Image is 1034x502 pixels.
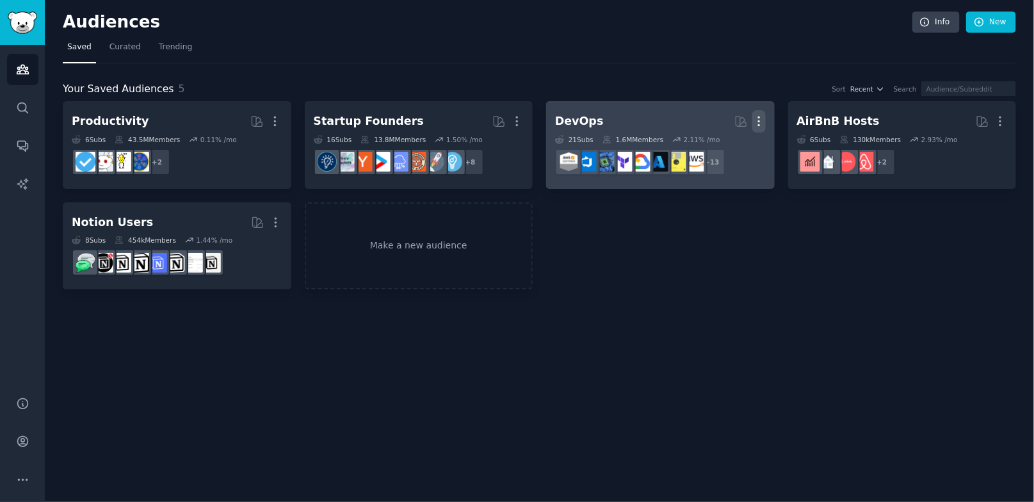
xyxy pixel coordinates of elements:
[314,135,352,144] div: 16 Sub s
[912,12,960,33] a: Info
[305,101,533,189] a: Startup Founders16Subs13.8MMembers1.50% /mo+8EntrepreneurstartupsEntrepreneurRideAlongSaaSstartup...
[424,152,444,172] img: startups
[788,101,1017,189] a: AirBnB Hosts6Subs130kMembers2.93% /mo+2airbnb_hostsAirBnBHostsrentalpropertiesAirBnBInvesting
[154,37,197,63] a: Trending
[201,253,221,273] img: Notion
[832,85,846,93] div: Sort
[797,135,831,144] div: 6 Sub s
[613,152,633,172] img: Terraform
[115,135,180,144] div: 43.5M Members
[840,135,901,144] div: 130k Members
[93,253,113,273] img: BestNotionTemplates
[76,253,95,273] img: NotionPromote
[797,113,880,129] div: AirBnB Hosts
[317,152,337,172] img: Entrepreneurship
[335,152,355,172] img: indiehackers
[93,152,113,172] img: productivity
[105,37,145,63] a: Curated
[407,152,426,172] img: EntrepreneurRideAlong
[699,149,725,175] div: + 13
[63,202,291,290] a: Notion Users8Subs454kMembers1.44% /moNotionNotiontemplatesnotioncreationsFreeNotionTemplatesNotio...
[305,202,533,290] a: Make a new audience
[894,85,917,93] div: Search
[921,135,958,144] div: 2.93 % /mo
[854,152,874,172] img: airbnb_hosts
[8,12,37,34] img: GummySearch logo
[63,81,174,97] span: Your Saved Audiences
[836,152,856,172] img: AirBnBHosts
[115,236,176,245] div: 454k Members
[446,135,483,144] div: 1.50 % /mo
[129,152,149,172] img: LifeProTips
[684,135,720,144] div: 2.11 % /mo
[147,253,167,273] img: FreeNotionTemplates
[684,152,704,172] img: aws
[72,215,153,231] div: Notion Users
[72,236,106,245] div: 8 Sub s
[165,253,185,273] img: notioncreations
[196,236,232,245] div: 1.44 % /mo
[67,42,92,53] span: Saved
[457,149,484,175] div: + 8
[559,152,579,172] img: AWS_Certified_Experts
[159,42,192,53] span: Trending
[921,81,1016,96] input: Audience/Subreddit
[850,85,873,93] span: Recent
[353,152,373,172] img: ycombinator
[314,113,424,129] div: Startup Founders
[111,152,131,172] img: lifehacks
[72,135,106,144] div: 6 Sub s
[371,152,391,172] img: startup
[183,253,203,273] img: Notiontemplates
[869,149,896,175] div: + 2
[360,135,426,144] div: 13.8M Members
[631,152,650,172] img: googlecloud
[63,101,291,189] a: Productivity6Subs43.5MMembers0.11% /mo+2LifeProTipslifehacksproductivitygetdisciplined
[649,152,668,172] img: AZURE
[76,152,95,172] img: getdisciplined
[63,12,912,33] h2: Audiences
[111,253,131,273] img: AskNotion
[109,42,141,53] span: Curated
[555,135,594,144] div: 21 Sub s
[595,152,615,172] img: computing
[546,101,775,189] a: DevOps21Subs1.6MMembers2.11% /mo+13awsExperiencedDevsAZUREgooglecloudTerraformcomputingazuredevop...
[800,152,820,172] img: AirBnBInvesting
[389,152,408,172] img: SaaS
[666,152,686,172] img: ExperiencedDevs
[143,149,170,175] div: + 2
[179,83,185,95] span: 5
[818,152,838,172] img: rentalproperties
[63,37,96,63] a: Saved
[602,135,663,144] div: 1.6M Members
[200,135,237,144] div: 0.11 % /mo
[850,85,885,93] button: Recent
[555,113,604,129] div: DevOps
[129,253,149,273] img: NotionGeeks
[966,12,1016,33] a: New
[577,152,597,172] img: azuredevops
[72,113,149,129] div: Productivity
[442,152,462,172] img: Entrepreneur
